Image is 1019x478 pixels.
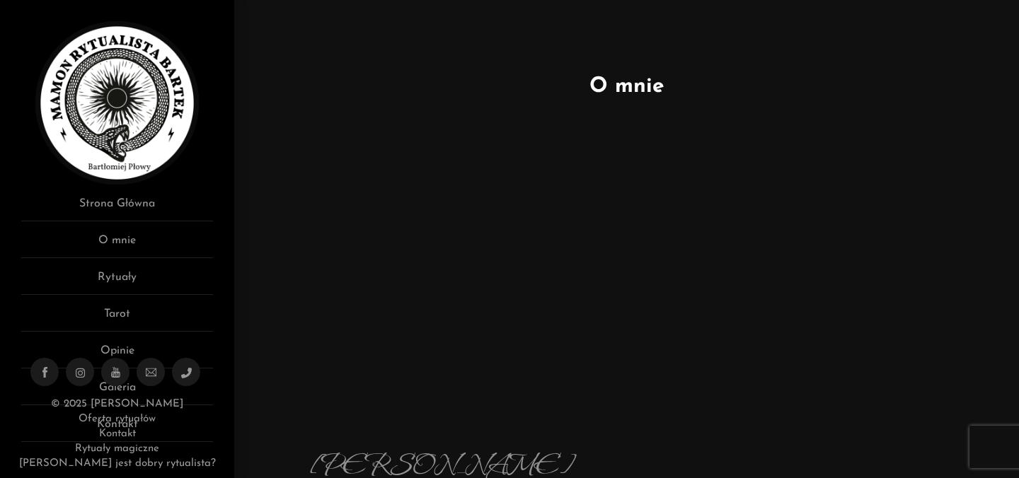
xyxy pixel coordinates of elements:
a: Rytuały magiczne [75,443,159,454]
a: Opinie [21,342,213,368]
a: O mnie [21,232,213,258]
h1: O mnie [255,71,998,103]
img: Rytualista Bartek [35,21,199,185]
a: Tarot [21,305,213,332]
a: [PERSON_NAME] jest dobry rytualista? [19,458,216,469]
a: Rytuały [21,269,213,295]
a: Kontakt [99,429,136,439]
a: Oferta rytuałów [79,414,155,424]
a: Strona Główna [21,195,213,221]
